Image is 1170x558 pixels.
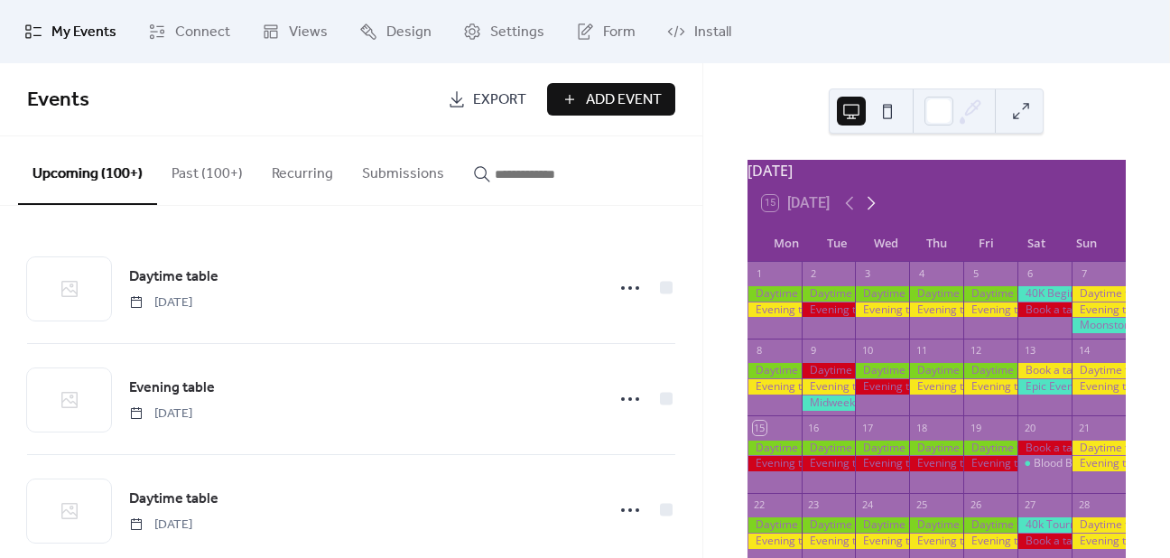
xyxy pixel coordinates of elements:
span: [DATE] [129,516,192,535]
div: Thu [912,226,961,262]
div: Daytime table [963,286,1017,302]
div: Sun [1062,226,1111,262]
div: Evening table [909,456,963,471]
button: Add Event [547,83,675,116]
div: 4 [915,267,928,281]
a: Export [434,83,540,116]
div: 2 [807,267,821,281]
span: Connect [175,22,230,43]
div: 22 [753,498,766,512]
span: [DATE] [129,293,192,312]
span: Design [386,22,432,43]
div: 7 [1077,267,1091,281]
div: 25 [915,498,928,512]
div: Daytime table [1072,363,1126,378]
div: 11 [915,344,928,358]
div: Daytime table [909,517,963,533]
div: Evening table [963,302,1017,318]
a: Evening table [129,377,215,400]
button: Recurring [257,136,348,203]
div: Daytime table [963,517,1017,533]
div: 18 [915,421,928,434]
div: Daytime table [963,441,1017,456]
div: Daytime table [747,286,802,302]
div: Daytime table [802,363,856,378]
div: Sat [1011,226,1061,262]
div: Evening table [963,379,1017,395]
div: Mon [762,226,812,262]
span: Export [473,89,526,111]
div: 24 [860,498,874,512]
div: 14 [1077,344,1091,358]
div: Evening table [909,534,963,549]
div: 27 [1023,498,1036,512]
div: 5 [969,267,982,281]
button: Submissions [348,136,459,203]
div: Book a table [1017,302,1072,318]
div: Evening table [1072,302,1126,318]
div: Daytime table [855,441,909,456]
div: Evening table [855,534,909,549]
div: Daytime table [855,363,909,378]
div: 20 [1023,421,1036,434]
span: My Events [51,22,116,43]
div: Evening table [855,456,909,471]
a: Settings [450,7,558,56]
div: Evening table [855,379,909,395]
div: Book a table [1017,363,1072,378]
div: Evening table [747,534,802,549]
div: 3 [860,267,874,281]
div: Evening table [802,302,856,318]
div: Daytime table [802,441,856,456]
span: Install [694,22,731,43]
div: Daytime table [909,441,963,456]
a: Daytime table [129,265,218,289]
div: Evening table [963,534,1017,549]
span: Daytime table [129,488,218,510]
div: Daytime table [747,363,802,378]
div: Evening table [802,534,856,549]
span: Evening table [129,377,215,399]
div: Daytime table [747,517,802,533]
div: 16 [807,421,821,434]
div: 40k Tournament [1017,517,1072,533]
div: Blood Bowl Tournament [1017,456,1072,471]
div: Evening table [909,379,963,395]
div: Evening table [1072,456,1126,471]
button: Upcoming (100+) [18,136,157,205]
span: [DATE] [129,405,192,423]
div: [DATE] [747,160,1126,181]
a: Design [346,7,445,56]
span: Form [603,22,636,43]
div: 15 [753,421,766,434]
div: 8 [753,344,766,358]
div: Evening table [747,456,802,471]
div: Moonstone Tournament [1072,318,1126,333]
div: Evening table [963,456,1017,471]
div: Daytime table [802,286,856,302]
div: Book a table [1017,534,1072,549]
a: Views [248,7,341,56]
div: Evening table [747,302,802,318]
div: Evening table [747,379,802,395]
div: Daytime table [1072,517,1126,533]
div: Evening table [802,379,856,395]
div: Daytime table [855,286,909,302]
div: Evening table [855,302,909,318]
div: Fri [961,226,1011,262]
div: Tue [812,226,861,262]
a: Install [654,7,745,56]
div: 23 [807,498,821,512]
button: Past (100+) [157,136,257,203]
div: Evening table [909,302,963,318]
div: Blood Bowl Tournament [1034,456,1155,471]
div: Midweek Masters [802,395,856,411]
div: Daytime table [1072,286,1126,302]
a: Daytime table [129,488,218,511]
div: 10 [860,344,874,358]
div: 26 [969,498,982,512]
span: Daytime table [129,266,218,288]
div: Wed [861,226,911,262]
div: 28 [1077,498,1091,512]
